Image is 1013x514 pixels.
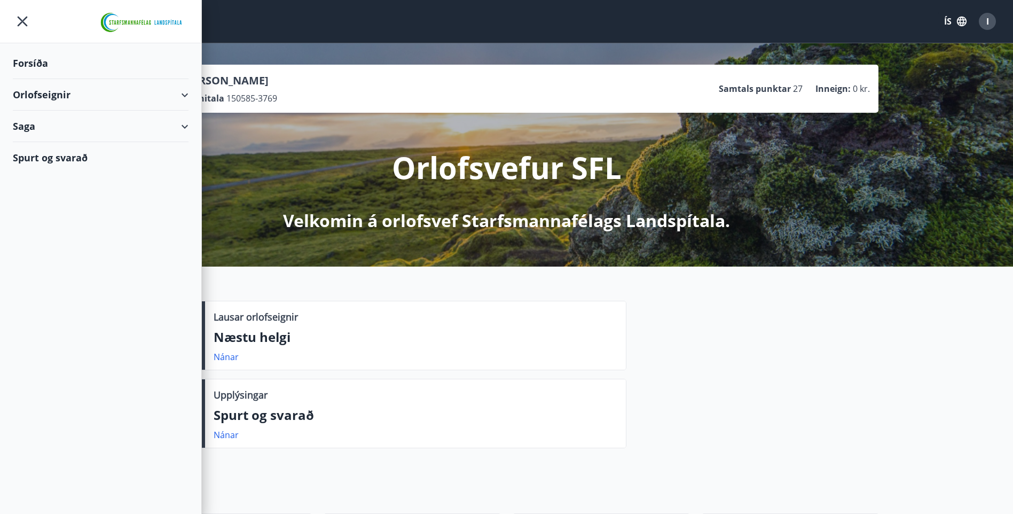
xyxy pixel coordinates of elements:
a: Nánar [214,429,239,441]
span: I [986,15,989,27]
button: I [975,9,1000,34]
div: Spurt og svarað [13,142,189,173]
p: Samtals punktar [719,83,791,95]
p: [PERSON_NAME] [182,73,277,88]
button: ÍS [938,12,972,31]
p: Upplýsingar [214,388,268,402]
p: Orlofsvefur SFL [392,147,622,188]
button: menu [13,12,32,31]
span: 150585-3769 [226,92,277,104]
div: Saga [13,111,189,142]
img: union_logo [96,12,189,33]
div: Orlofseignir [13,79,189,111]
p: Spurt og svarað [214,406,617,424]
p: Næstu helgi [214,328,617,346]
p: Lausar orlofseignir [214,310,298,324]
a: Nánar [214,351,239,363]
p: Velkomin á orlofsvef Starfsmannafélags Landspítala. [283,209,730,232]
span: 27 [793,83,803,95]
p: Inneign : [815,83,851,95]
p: Kennitala [182,92,224,104]
span: 0 kr. [853,83,870,95]
div: Forsíða [13,48,189,79]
